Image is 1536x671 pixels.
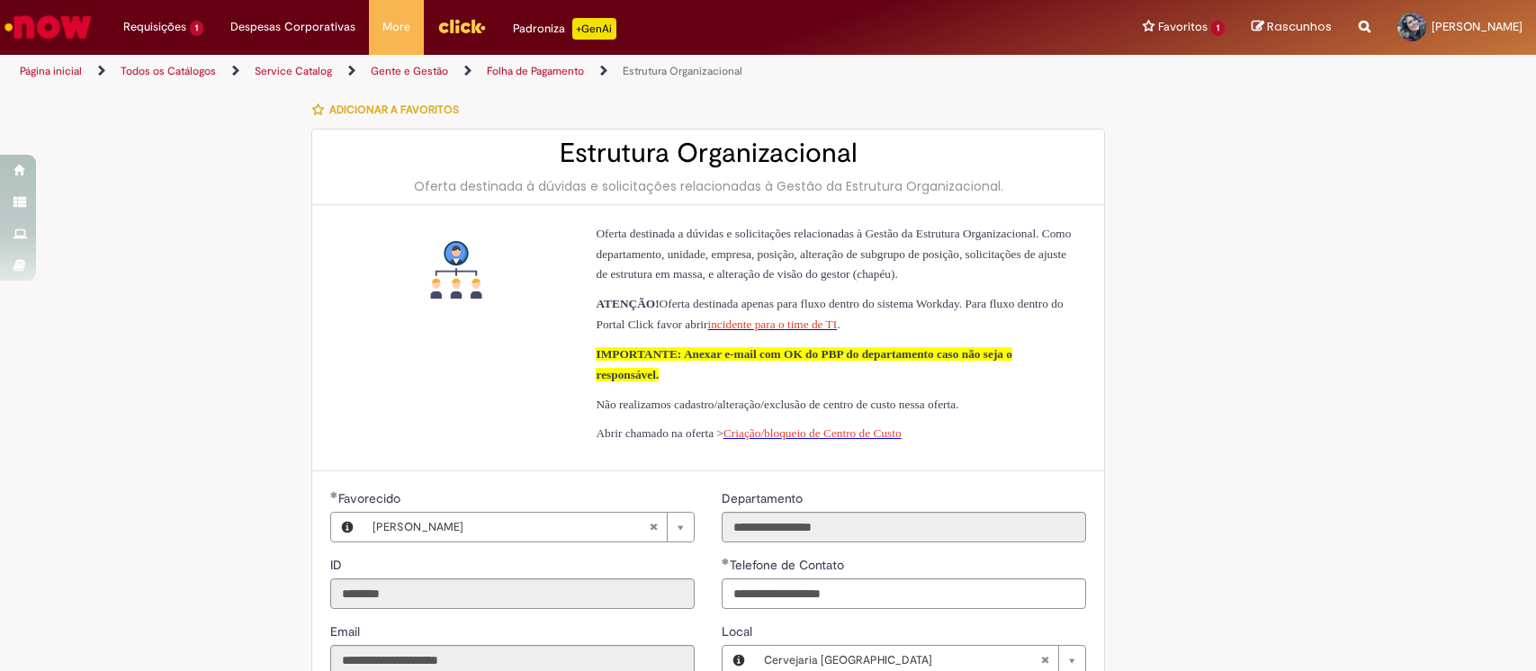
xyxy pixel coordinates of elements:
[722,489,806,507] label: Somente leitura - Departamento
[331,513,364,541] button: Favorecido, Visualizar este registro Mariana Valois Ribeiro Silva
[311,91,469,129] button: Adicionar a Favoritos
[572,18,616,40] p: +GenAi
[373,513,649,541] span: [PERSON_NAME]
[623,64,742,78] a: Estrutura Organizacional
[1158,18,1208,36] span: Favoritos
[437,13,486,40] img: click_logo_yellow_360x200.png
[121,64,216,78] a: Todos os Catálogos
[837,318,840,331] span: .
[371,64,448,78] a: Gente e Gestão
[640,513,667,541] abbr: Limpar campo Favorecido
[707,318,837,331] a: incidente para o time de TI
[722,623,756,640] span: Local
[1252,19,1332,36] a: Rascunhos
[190,21,203,36] span: 1
[364,513,694,541] a: [PERSON_NAME]Limpar campo Favorecido
[722,558,730,565] span: Obrigatório Preenchido
[330,139,1086,168] h2: Estrutura Organizacional
[722,512,1086,542] input: Departamento
[255,64,332,78] a: Service Catalog
[330,622,364,640] label: Somente leitura - Email
[382,18,410,36] span: More
[230,18,355,36] span: Despesas Corporativas
[722,490,806,506] span: Somente leitura - Departamento
[596,398,958,411] span: Não realizamos cadastro/alteração/exclusão de centro de custo nessa oferta.
[20,64,82,78] a: Página inicial
[330,578,695,609] input: ID
[330,491,338,498] span: Obrigatório Preenchido
[730,557,848,573] span: Telefone de Contato
[487,64,584,78] a: Folha de Pagamento
[513,18,616,40] div: Padroniza
[2,9,94,45] img: ServiceNow
[338,490,404,506] span: Necessários - Favorecido
[330,623,364,640] span: Somente leitura - Email
[596,426,723,440] span: Abrir chamado na oferta >
[596,227,1071,282] span: Oferta destinada a dúvidas e solicitações relacionadas à Gestão da Estrutura Organizacional. Como...
[330,556,346,574] label: Somente leitura - ID
[723,426,902,440] a: Criação/bloqueio de Centro de Custo
[596,297,1063,331] span: Oferta destinada apenas para fluxo dentro do sistema Workday. Para fluxo dentro do Portal Click f...
[330,557,346,573] span: Somente leitura - ID
[330,177,1086,195] div: Oferta destinada à dúvidas e solicitações relacionadas à Gestão da Estrutura Organizacional.
[13,55,1011,88] ul: Trilhas de página
[596,347,1012,381] span: IMPORTANTE: Anexar e-mail com OK do PBP do departamento caso não seja o responsável.
[722,578,1086,609] input: Telefone de Contato
[123,18,186,36] span: Requisições
[329,103,459,117] span: Adicionar a Favoritos
[1267,18,1332,35] span: Rascunhos
[427,241,485,299] img: Estrutura Organizacional
[596,297,659,310] span: ATENÇÃO!
[1432,19,1523,34] span: [PERSON_NAME]
[1211,21,1225,36] span: 1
